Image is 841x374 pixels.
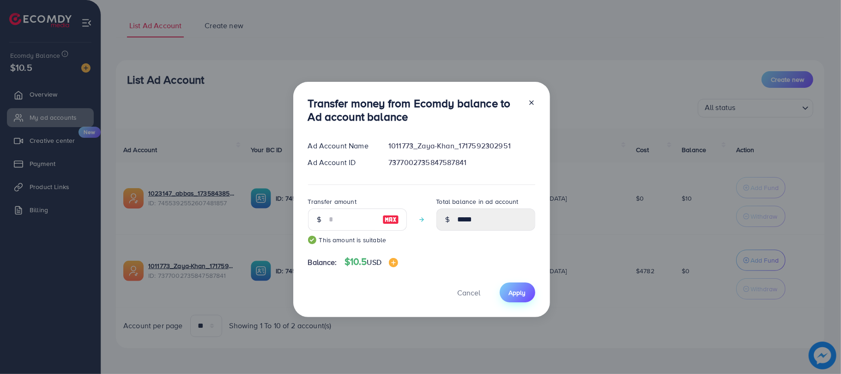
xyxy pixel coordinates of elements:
h3: Transfer money from Ecomdy balance to Ad account balance [308,97,520,123]
label: Transfer amount [308,197,357,206]
h4: $10.5 [345,256,398,268]
span: Apply [509,288,526,297]
div: Ad Account Name [301,141,381,151]
span: Cancel [458,288,481,298]
button: Cancel [446,282,492,302]
div: 1011773_Zaya-Khan_1717592302951 [381,141,542,151]
img: image [382,214,399,225]
div: Ad Account ID [301,157,381,168]
small: This amount is suitable [308,235,407,245]
label: Total balance in ad account [436,197,519,206]
span: USD [367,257,381,267]
div: 7377002735847587841 [381,157,542,168]
img: guide [308,236,316,244]
button: Apply [500,282,535,302]
span: Balance: [308,257,337,268]
img: image [389,258,398,267]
